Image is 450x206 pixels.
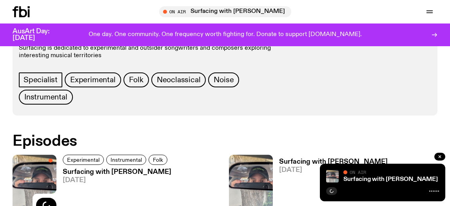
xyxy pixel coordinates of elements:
a: Folk [149,155,167,165]
a: Experimental [63,155,104,165]
span: [DATE] [279,167,388,173]
p: One day. One community. One frequency worth fighting for. Donate to support [DOMAIN_NAME]. [89,31,362,38]
a: Instrumental [106,155,146,165]
span: Neoclassical [157,76,201,84]
a: Noise [208,72,239,87]
h3: Surfacing with [PERSON_NAME] [279,159,388,165]
h3: Surfacing with [PERSON_NAME] [63,169,171,175]
a: Instrumental [19,90,73,105]
span: Specialist [24,76,58,84]
a: Neoclassical [151,72,206,87]
span: Instrumental [24,93,67,101]
h3: AusArt Day: [DATE] [13,28,63,42]
h2: Episodes [13,134,293,148]
span: [DATE] [63,177,171,184]
span: Folk [153,157,163,163]
span: Experimental [67,157,100,163]
a: Experimental [65,72,121,87]
a: Folk [123,72,149,87]
span: Instrumental [111,157,142,163]
button: On AirSurfacing with [PERSON_NAME] [159,6,291,17]
a: Specialist [19,72,62,87]
span: Folk [129,76,143,84]
span: Noise [214,76,234,84]
span: Experimental [70,76,116,84]
a: Surfacing with [PERSON_NAME] [343,176,438,183]
span: On Air [350,170,366,175]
